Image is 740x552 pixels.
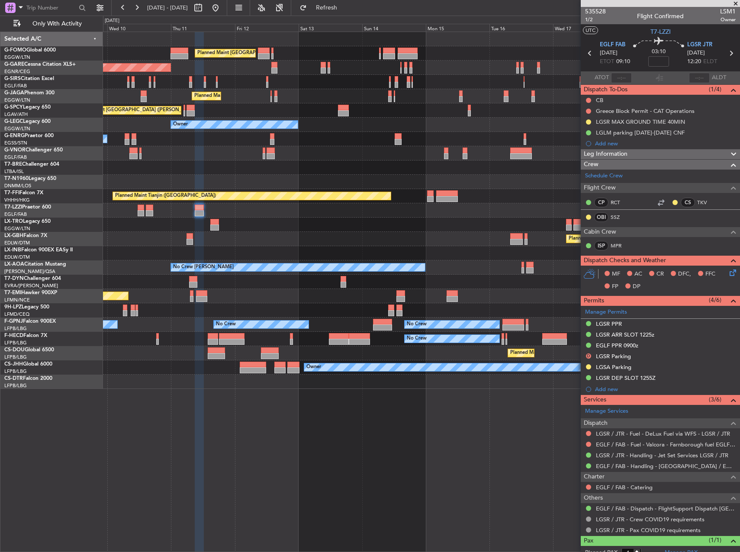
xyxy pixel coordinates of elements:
input: Trip Number [26,1,76,14]
span: ELDT [703,58,717,66]
span: (1/1) [709,536,721,545]
span: AC [634,270,642,279]
span: F-HECD [4,333,23,338]
a: EGLF/FAB [4,154,27,160]
span: Leg Information [584,149,627,159]
span: Refresh [309,5,345,11]
span: 03:10 [652,48,666,56]
span: DP [633,282,640,291]
a: CS-DTRFalcon 2000 [4,376,52,381]
a: G-ENRGPraetor 600 [4,133,54,138]
a: T7-N1960Legacy 650 [4,176,56,181]
span: 9H-LPZ [4,305,22,310]
a: RCT [611,199,630,206]
a: G-SIRSCitation Excel [4,76,54,81]
a: G-LEGCLegacy 600 [4,119,51,124]
a: EGLF/FAB [4,83,27,89]
a: LFMN/NCE [4,297,30,303]
a: CS-JHHGlobal 6000 [4,362,52,367]
div: [DATE] [105,17,119,25]
div: Thu 11 [171,24,235,32]
div: CP [594,198,608,207]
a: CS-DOUGlobal 6500 [4,347,54,353]
a: G-GARECessna Citation XLS+ [4,62,76,67]
span: 12:20 [687,58,701,66]
span: (3/6) [709,395,721,404]
a: LX-GBHFalcon 7X [4,233,47,238]
div: CB [596,96,603,104]
a: EGGW/LTN [4,225,30,232]
div: Fri 12 [235,24,299,32]
span: Others [584,493,603,503]
div: Planned Maint Nurnberg [569,232,623,245]
a: G-SPCYLegacy 650 [4,105,51,110]
a: VHHH/HKG [4,197,30,203]
div: Owner [173,118,188,131]
div: Wed 10 [107,24,171,32]
div: Planned Maint Tianjin ([GEOGRAPHIC_DATA]) [115,189,216,202]
a: T7-DYNChallenger 604 [4,276,61,281]
span: LGSR JTR [687,41,712,49]
a: T7-EMIHawker 900XP [4,290,57,295]
div: ISP [594,241,608,250]
span: CS-DOU [4,347,25,353]
span: MF [612,270,620,279]
span: LX-TRO [4,219,23,224]
span: CS-JHH [4,362,23,367]
a: LGSR / JTR - Crew COVID19 requirements [596,516,705,523]
a: EGGW/LTN [4,97,30,103]
a: Manage Permits [585,308,627,317]
span: LX-AOA [4,262,24,267]
div: LGSR MAX GROUND TIME 40MIN [596,118,685,125]
a: LGSR / JTR - Handling - Jet Set Services LGSR / JTR [596,452,728,459]
div: Add new [595,140,736,147]
span: Charter [584,472,605,482]
a: MPR [611,242,630,250]
span: CR [656,270,664,279]
span: Crew [584,160,598,170]
div: OBI [594,212,608,222]
span: Flight Crew [584,183,616,193]
a: LFPB/LBG [4,354,27,360]
button: D [586,353,591,359]
div: CS [681,198,695,207]
a: EDLW/DTM [4,254,30,260]
span: Dispatch To-Dos [584,85,627,95]
a: T7-LZZIPraetor 600 [4,205,51,210]
span: T7-BRE [4,162,22,167]
a: LFPB/LBG [4,325,27,332]
div: Sat 13 [299,24,362,32]
a: LGSR / JTR - Fuel - DeLux Fuel via WFS - LGSR / JTR [596,430,730,437]
div: Sun 14 [362,24,426,32]
span: G-LEGC [4,119,23,124]
a: Manage Services [585,407,628,416]
a: G-JAGAPhenom 300 [4,90,55,96]
span: Only With Activity [23,21,91,27]
a: EGLF / FAB - Fuel - Valcora - Farnborough fuel EGLF / FAB [596,441,736,448]
div: Planned Maint [GEOGRAPHIC_DATA] ([GEOGRAPHIC_DATA]) [197,47,334,60]
span: T7-EMI [4,290,21,295]
span: F-GPNJ [4,319,23,324]
div: EGLF PPR 0900z [596,342,638,349]
span: 535528 [585,7,606,16]
div: LGSR PPR [596,320,622,327]
a: DNMM/LOS [4,183,31,189]
span: Pax [584,536,593,546]
a: TKV [697,199,717,206]
span: G-VNOR [4,148,26,153]
a: LX-TROLegacy 650 [4,219,51,224]
span: T7-N1960 [4,176,29,181]
span: 09:10 [616,58,630,66]
a: EDLW/DTM [4,240,30,246]
a: EGNR/CEG [4,68,30,75]
div: LGSR Parking [596,353,631,360]
div: Flight Confirmed [637,12,684,21]
span: Cabin Crew [584,227,616,237]
div: LGSR ARR SLOT 1225z [596,331,654,338]
a: LTBA/ISL [4,168,24,175]
span: G-JAGA [4,90,24,96]
a: EGLF / FAB - Catering [596,484,653,491]
a: F-HECDFalcon 7X [4,333,47,338]
span: CS-DTR [4,376,23,381]
a: EGLF/FAB [4,211,27,218]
